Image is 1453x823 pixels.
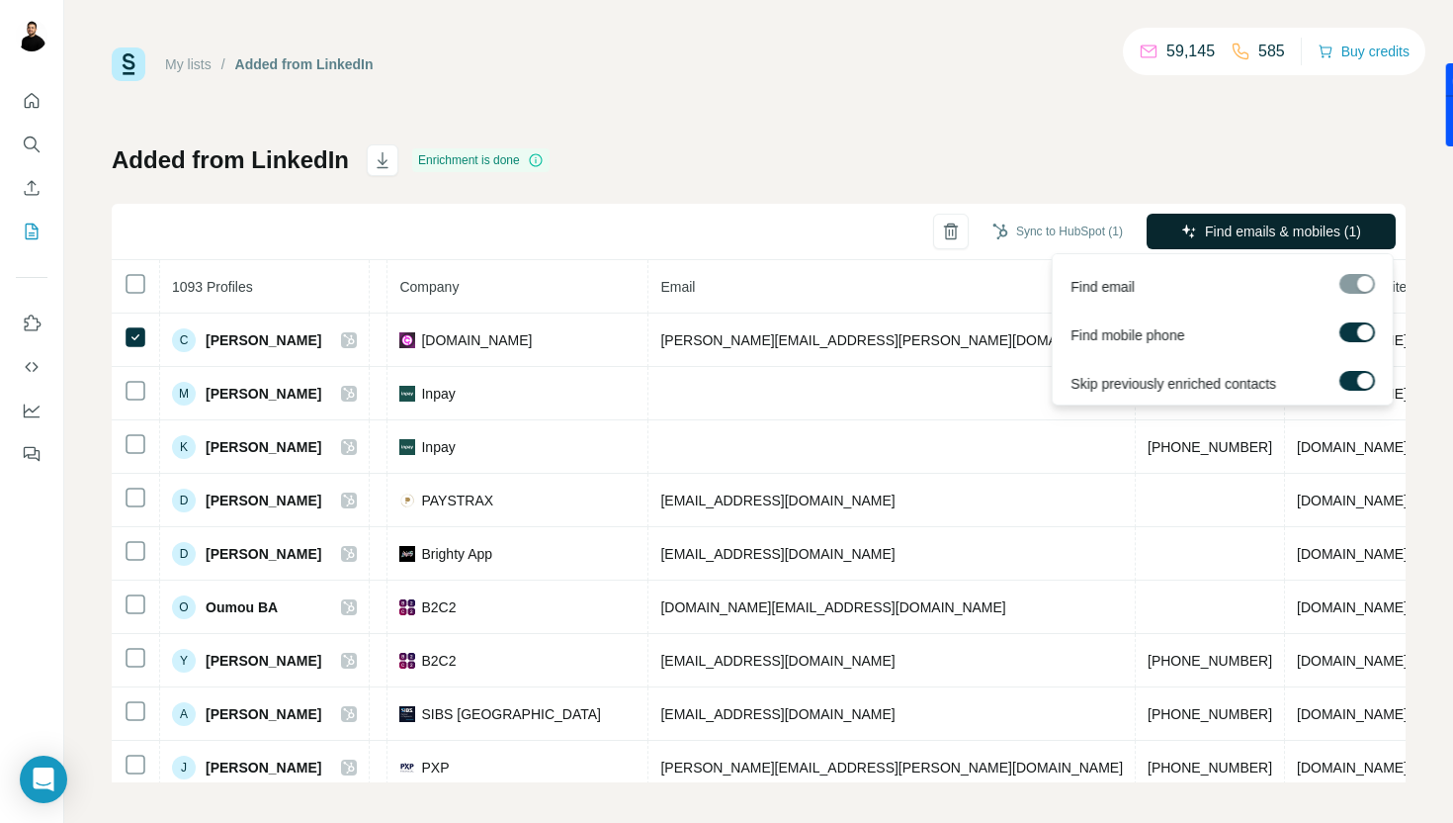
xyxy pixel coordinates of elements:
[421,651,456,671] span: B2C2
[221,54,225,74] li: /
[660,706,895,722] span: [EMAIL_ADDRESS][DOMAIN_NAME]
[206,437,321,457] span: [PERSON_NAME]
[421,704,601,724] span: SIBS [GEOGRAPHIC_DATA]
[172,756,196,779] div: J
[1205,222,1361,241] span: Find emails & mobiles (1)
[1070,374,1276,394] span: Skip previously enriched contacts
[1318,38,1410,65] button: Buy credits
[1147,214,1396,249] button: Find emails & mobiles (1)
[399,653,415,669] img: company-logo
[206,384,321,404] span: [PERSON_NAME]
[112,144,349,176] h1: Added from LinkedIn
[421,330,532,350] span: [DOMAIN_NAME]
[1297,706,1408,722] span: [DOMAIN_NAME]
[1297,493,1408,508] span: [DOMAIN_NAME]
[20,756,67,803] div: Open Intercom Messenger
[660,332,1123,348] span: [PERSON_NAME][EMAIL_ADDRESS][PERSON_NAME][DOMAIN_NAME]
[16,83,47,119] button: Quick start
[660,599,1005,615] span: [DOMAIN_NAME][EMAIL_ADDRESS][DOMAIN_NAME]
[1258,40,1285,63] p: 585
[16,349,47,385] button: Use Surfe API
[235,54,374,74] div: Added from LinkedIn
[112,47,145,81] img: Surfe Logo
[399,599,415,615] img: company-logo
[172,328,196,352] div: C
[1297,653,1408,669] span: [DOMAIN_NAME]
[660,279,695,295] span: Email
[1070,325,1184,345] span: Find mobile phone
[412,148,550,172] div: Enrichment is done
[172,595,196,619] div: O
[206,544,321,564] span: [PERSON_NAME]
[421,384,455,404] span: Inpay
[1297,760,1408,776] span: [DOMAIN_NAME]
[979,217,1137,246] button: Sync to HubSpot (1)
[172,702,196,726] div: A
[421,758,449,777] span: PXP
[399,760,415,776] img: company-logo
[660,760,1123,776] span: [PERSON_NAME][EMAIL_ADDRESS][PERSON_NAME][DOMAIN_NAME]
[16,127,47,162] button: Search
[1148,439,1272,455] span: [PHONE_NUMBER]
[172,382,196,406] div: M
[421,437,455,457] span: Inpay
[399,279,459,295] span: Company
[16,393,47,428] button: Dashboard
[1297,599,1408,615] span: [DOMAIN_NAME]
[16,20,47,51] img: Avatar
[399,386,415,402] img: company-logo
[206,704,321,724] span: [PERSON_NAME]
[172,279,253,295] span: 1093 Profiles
[206,330,321,350] span: [PERSON_NAME]
[206,758,321,777] span: [PERSON_NAME]
[421,544,492,564] span: Brighty App
[660,493,895,508] span: [EMAIL_ADDRESS][DOMAIN_NAME]
[16,306,47,341] button: Use Surfe on LinkedIn
[172,435,196,459] div: K
[206,651,321,671] span: [PERSON_NAME]
[421,597,456,617] span: B2C2
[399,706,415,722] img: company-logo
[421,491,493,510] span: PAYSTRAX
[1297,546,1408,562] span: [DOMAIN_NAME]
[165,56,212,72] a: My lists
[399,546,415,562] img: company-logo
[1148,760,1272,776] span: [PHONE_NUMBER]
[16,436,47,472] button: Feedback
[1166,40,1215,63] p: 59,145
[1148,653,1272,669] span: [PHONE_NUMBER]
[16,170,47,206] button: Enrich CSV
[399,439,415,455] img: company-logo
[1148,706,1272,722] span: [PHONE_NUMBER]
[1070,277,1135,297] span: Find email
[1297,439,1408,455] span: [DOMAIN_NAME]
[172,489,196,512] div: D
[206,491,321,510] span: [PERSON_NAME]
[16,214,47,249] button: My lists
[172,649,196,673] div: Y
[399,493,415,508] img: company-logo
[206,597,278,617] span: Oumou BA
[172,542,196,566] div: D
[660,546,895,562] span: [EMAIL_ADDRESS][DOMAIN_NAME]
[660,653,895,669] span: [EMAIL_ADDRESS][DOMAIN_NAME]
[399,332,415,348] img: company-logo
